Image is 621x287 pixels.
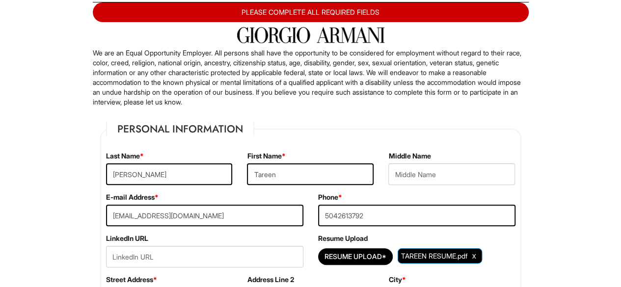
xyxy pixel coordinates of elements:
[237,27,384,43] img: Giorgio Armani
[318,192,342,202] label: Phone
[93,48,529,107] p: We are an Equal Opportunity Employer. All persons shall have the opportunity to be considered for...
[318,248,393,265] button: Resume Upload*Resume Upload*
[106,246,303,267] input: LinkedIn URL
[106,163,233,185] input: Last Name
[247,275,294,285] label: Address Line 2
[247,151,285,161] label: First Name
[106,192,159,202] label: E-mail Address
[106,234,148,243] label: LinkedIn URL
[247,163,374,185] input: First Name
[388,275,405,285] label: City
[388,163,515,185] input: Middle Name
[93,2,529,22] div: PLEASE COMPLETE ALL REQUIRED FIELDS
[106,151,144,161] label: Last Name
[106,275,157,285] label: Street Address
[106,205,303,226] input: E-mail Address
[318,234,368,243] label: Resume Upload
[470,249,479,262] a: Clear Uploaded File
[401,252,467,260] span: TAREEN RESUME.pdf
[106,122,254,136] legend: Personal Information
[318,205,515,226] input: Phone
[388,151,431,161] label: Middle Name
